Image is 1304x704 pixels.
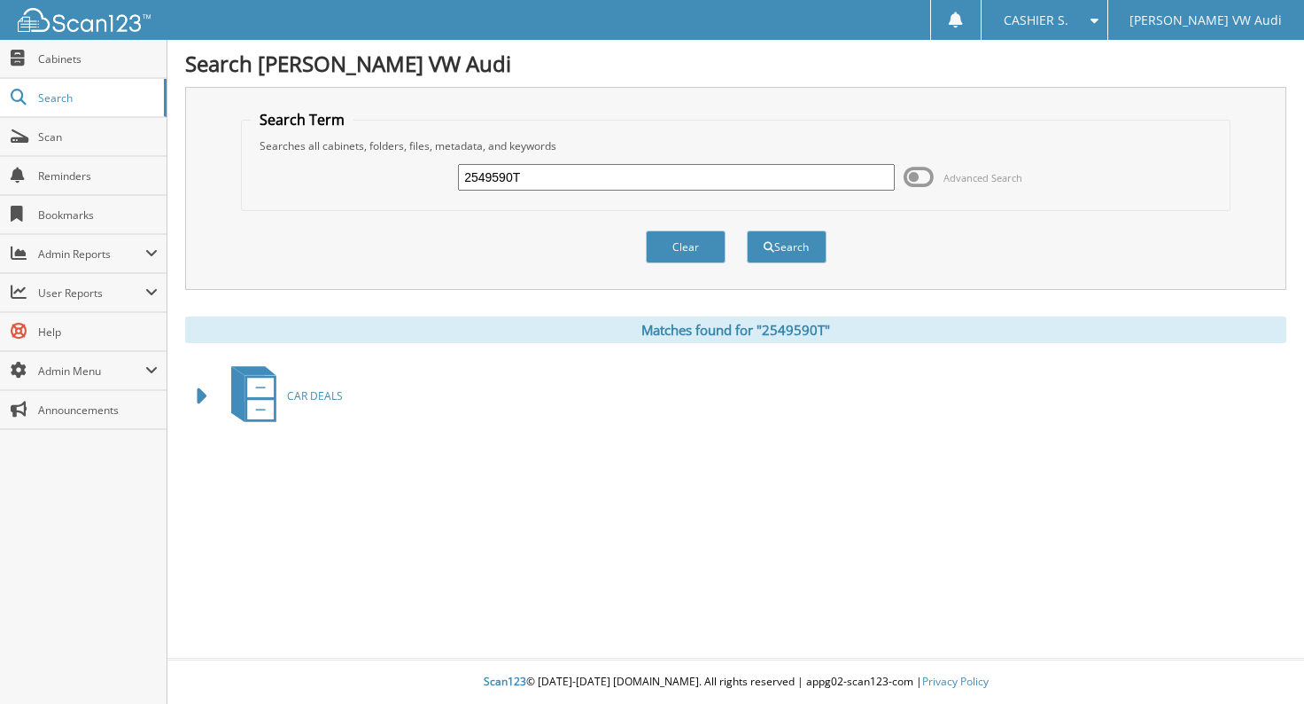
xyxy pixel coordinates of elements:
span: Help [38,325,158,340]
span: Scan123 [484,674,526,689]
span: Admin Menu [38,364,145,379]
legend: Search Term [251,110,353,129]
span: Cabinets [38,51,158,66]
span: Announcements [38,403,158,418]
button: Clear [646,231,726,263]
button: Search [747,231,827,263]
a: CAR DEALS [221,361,343,431]
span: [PERSON_NAME] VW Audi [1129,15,1282,26]
span: CAR DEALS [287,388,343,403]
div: Searches all cabinets, folders, files, metadata, and keywords [251,138,1221,153]
img: scan123-logo-white.svg [18,8,151,32]
div: © [DATE]-[DATE] [DOMAIN_NAME]. All rights reserved | appg02-scan123-com | [167,661,1304,704]
iframe: Chat Widget [1215,619,1304,704]
h1: Search [PERSON_NAME] VW Audi [185,49,1286,78]
span: Admin Reports [38,246,145,262]
span: User Reports [38,286,145,301]
span: Search [38,90,155,106]
span: Reminders [38,168,158,184]
span: Advanced Search [943,171,1022,184]
span: CASHIER S. [1004,15,1068,26]
span: Scan [38,129,158,145]
div: Matches found for "2549590T" [185,317,1286,343]
a: Privacy Policy [922,674,989,689]
span: Bookmarks [38,207,158,223]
